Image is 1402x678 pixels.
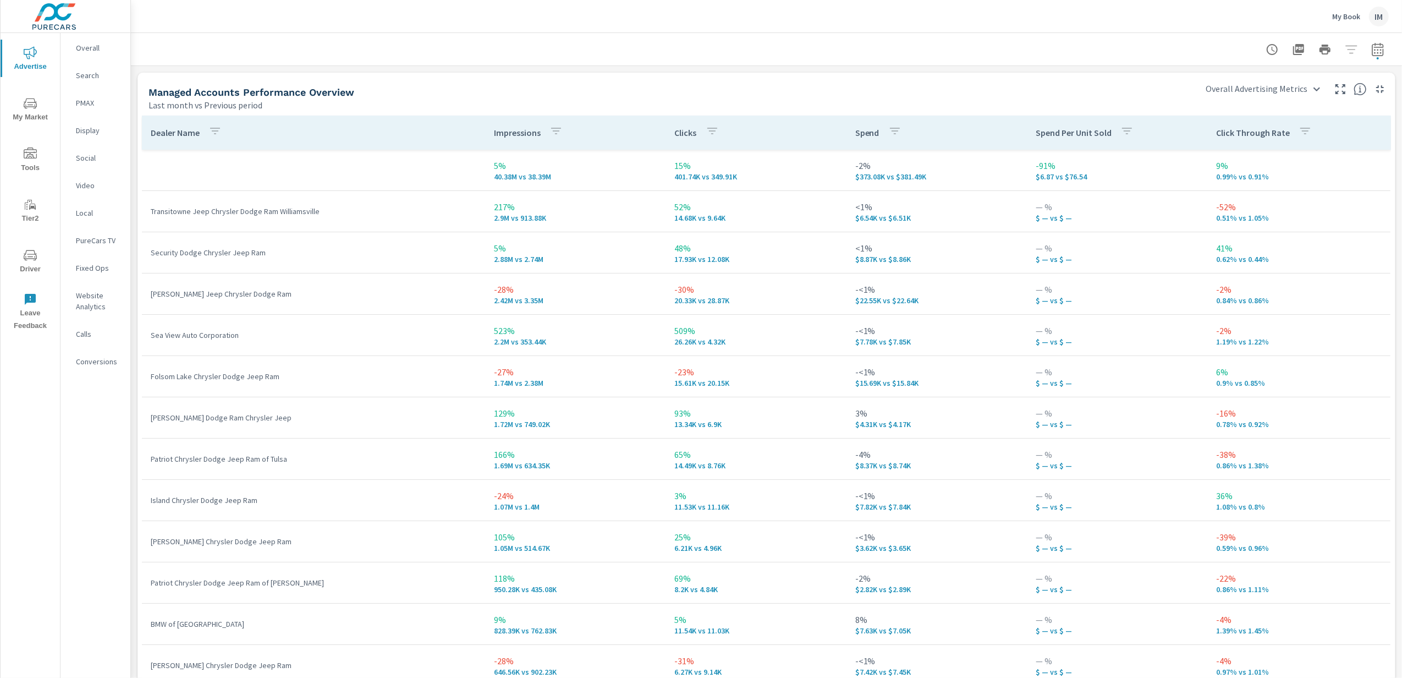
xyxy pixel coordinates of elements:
p: 0.59% vs 0.96% [1216,544,1382,553]
p: -<1% [855,531,1018,544]
span: Tools [4,147,57,174]
p: -91% [1036,159,1198,172]
button: Minimize Widget [1371,80,1389,98]
p: — % [1036,407,1198,420]
p: [PERSON_NAME] Jeep Chrysler Dodge Ram [151,288,476,299]
button: Print Report [1314,39,1336,61]
p: 52% [675,200,838,214]
p: 1.08% vs 0.8% [1216,502,1382,511]
p: [PERSON_NAME] Dodge Ram Chrysler Jeep [151,412,476,423]
div: Local [61,205,130,221]
p: 0.97% vs 1.01% [1216,668,1382,676]
p: — % [1036,242,1198,255]
div: Conversions [61,353,130,370]
p: -4% [1216,654,1382,668]
p: Click Through Rate [1216,127,1290,138]
p: -28% [494,654,657,668]
p: 1,052,673 vs 514,671 [494,544,657,553]
div: nav menu [1,33,60,337]
p: 6,274 vs 9,144 [675,668,838,676]
p: 3% [675,489,838,502]
p: $7,416 vs $7,451 [855,668,1018,676]
p: 11.53K vs 11.16K [675,502,838,511]
p: 8% [855,613,1018,626]
p: PMAX [76,97,122,108]
p: -<1% [855,324,1018,337]
p: Transitowne Jeep Chrysler Dodge Ram Williamsville [151,206,476,217]
p: Folsom Lake Chrysler Dodge Jeep Ram [151,371,476,382]
p: -39% [1216,531,1382,544]
p: -<1% [855,283,1018,296]
p: $ — vs $ — [1036,296,1198,305]
p: Spend [855,127,879,138]
div: Website Analytics [61,287,130,315]
div: Search [61,67,130,84]
button: Make Fullscreen [1332,80,1349,98]
span: Driver [4,249,57,276]
p: 401.74K vs 349.91K [675,172,838,181]
p: 93% [675,407,838,420]
p: 6% [1216,365,1382,379]
p: -2% [1216,324,1382,337]
p: 1.72M vs 749.02K [494,420,657,429]
p: 14.49K vs 8.76K [675,461,838,470]
p: 2,200,525 vs 353,439 [494,337,657,346]
p: $ — vs $ — [1036,337,1198,346]
p: $22.55K vs $22.64K [855,296,1018,305]
p: 0.86% vs 1.38% [1216,461,1382,470]
span: Tier2 [4,198,57,225]
p: 36% [1216,489,1382,502]
p: 17,930 vs 12,082 [675,255,838,264]
p: — % [1036,613,1198,626]
p: 2,897,963 vs 913,883 [494,214,657,222]
p: 25% [675,531,838,544]
p: — % [1036,448,1198,461]
p: 9% [1216,159,1382,172]
p: $15,688 vs $15,837 [855,379,1018,387]
p: — % [1036,572,1198,585]
p: Conversions [76,356,122,367]
p: Dealer Name [151,127,200,138]
p: -<1% [855,365,1018,379]
p: 118% [494,572,657,585]
p: $8,866 vs $8,858 [855,255,1018,264]
p: [PERSON_NAME] Chrysler Dodge Jeep Ram [151,660,476,671]
p: $6.54K vs $6.51K [855,214,1018,222]
p: -2% [1216,283,1382,296]
div: Fixed Ops [61,260,130,276]
p: 509% [675,324,838,337]
div: Calls [61,326,130,342]
p: $ — vs $ — [1036,214,1198,222]
div: IM [1369,7,1389,26]
div: PMAX [61,95,130,111]
p: 166% [494,448,657,461]
p: -2% [855,572,1018,585]
p: $ — vs $ — [1036,502,1198,511]
p: 69% [675,572,838,585]
p: -4% [855,448,1018,461]
p: — % [1036,654,1198,668]
p: 5% [494,159,657,172]
p: 129% [494,407,657,420]
p: 0.84% vs 0.86% [1216,296,1382,305]
p: PureCars TV [76,235,122,246]
p: 1.39% vs 1.45% [1216,626,1382,635]
p: 0.9% vs 0.85% [1216,379,1382,387]
p: [PERSON_NAME] Chrysler Dodge Jeep Ram [151,536,476,547]
p: 3% [855,407,1018,420]
p: 14,676 vs 9,636 [675,214,838,222]
div: Display [61,122,130,139]
p: -22% [1216,572,1382,585]
p: Island Chrysler Dodge Jeep Ram [151,495,476,506]
p: 950,284 vs 435,076 [494,585,657,594]
p: Display [76,125,122,136]
p: Calls [76,329,122,340]
span: Understand managed dealer accounts performance broken by various segments. Use the dropdown in th... [1354,83,1367,96]
p: $6.87 vs $76.54 [1036,172,1198,181]
button: "Export Report to PDF" [1288,39,1310,61]
p: Overall [76,42,122,53]
p: <1% [855,200,1018,214]
p: $ — vs $ — [1036,420,1198,429]
p: — % [1036,365,1198,379]
p: 217% [494,200,657,214]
